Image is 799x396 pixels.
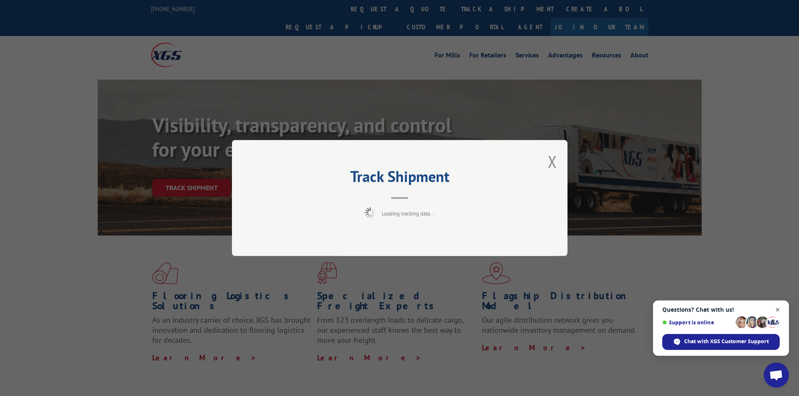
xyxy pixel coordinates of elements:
[382,210,435,217] span: Loading tracking data...
[365,207,375,218] img: xgs-loading
[662,306,780,313] span: Questions? Chat with us!
[274,171,526,186] h2: Track Shipment
[764,362,789,388] a: Open chat
[662,319,733,326] span: Support is online
[662,334,780,350] span: Chat with XGS Customer Support
[548,150,557,173] button: Close modal
[684,338,769,345] span: Chat with XGS Customer Support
